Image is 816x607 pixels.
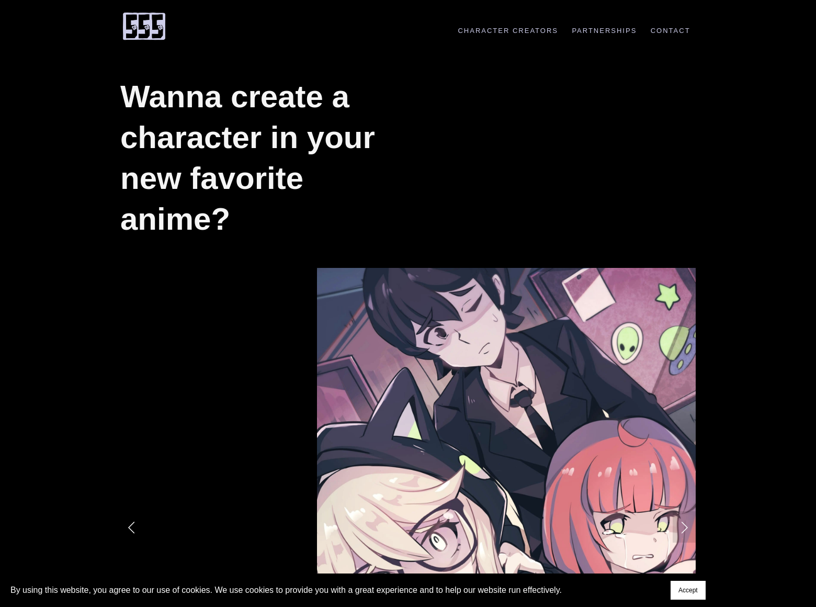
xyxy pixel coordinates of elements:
a: Next Slide [673,511,696,543]
a: Partnerships [566,27,642,35]
button: Accept [671,581,706,600]
a: Previous Slide [120,511,143,543]
img: 555 Comic [120,12,167,41]
a: Character Creators [452,27,563,35]
a: Contact [645,27,696,35]
p: By using this website, you agree to our use of cookies. We use cookies to provide you with a grea... [10,583,562,597]
a: 555 Comic [120,12,167,37]
h1: Wanna create a character in your new favorite anime? [120,76,399,240]
span: Accept [678,587,698,594]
